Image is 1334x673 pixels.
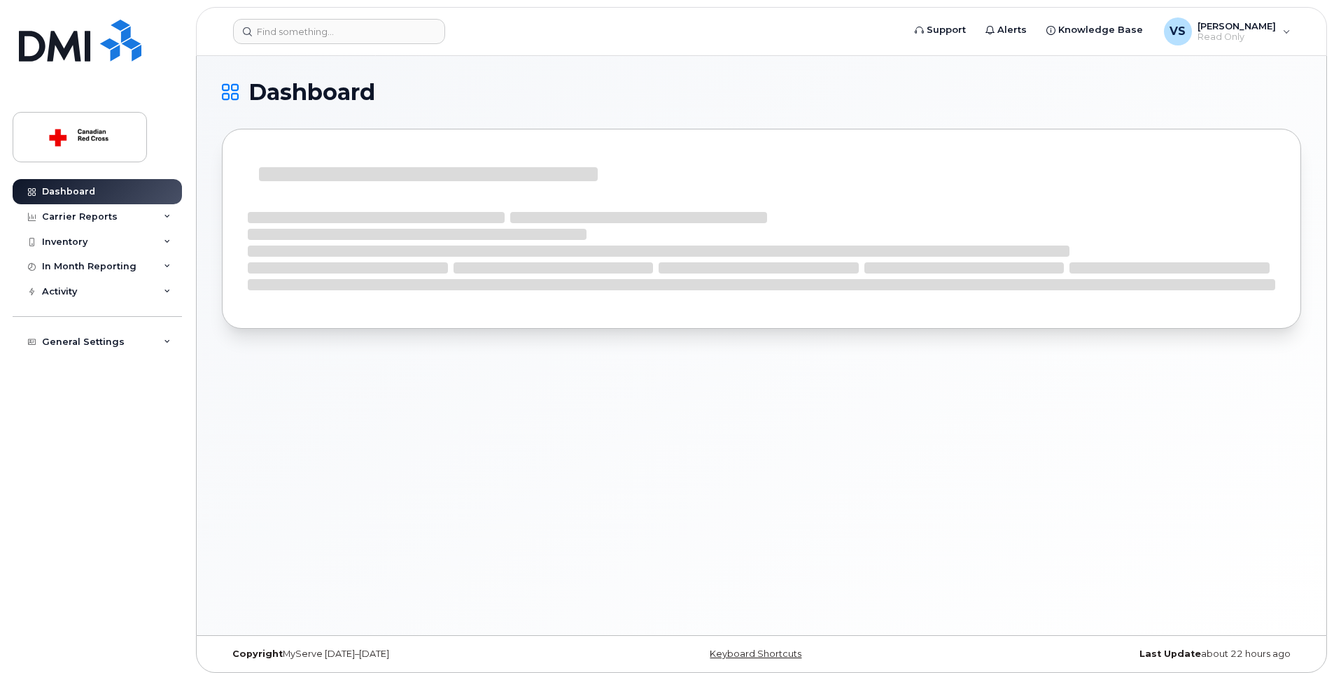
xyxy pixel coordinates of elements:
strong: Copyright [232,649,283,659]
strong: Last Update [1139,649,1201,659]
a: Keyboard Shortcuts [710,649,801,659]
div: about 22 hours ago [941,649,1301,660]
span: Dashboard [248,82,375,103]
div: MyServe [DATE]–[DATE] [222,649,582,660]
